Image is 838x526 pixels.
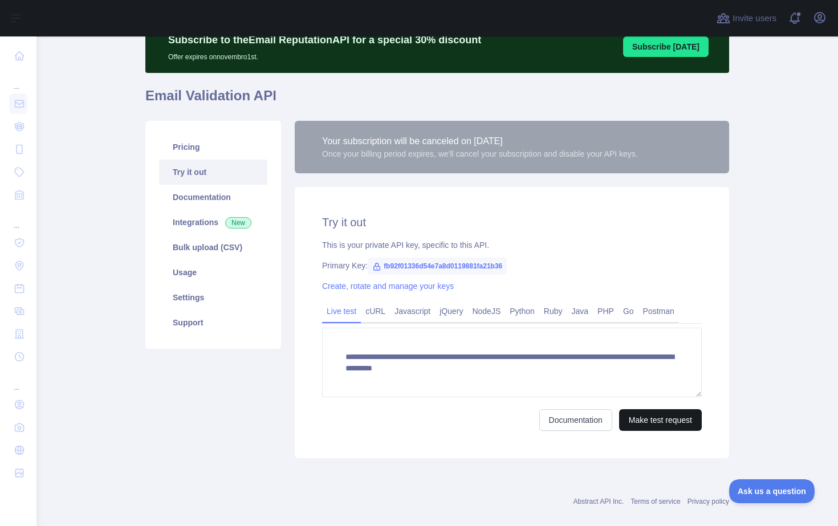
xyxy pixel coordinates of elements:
span: New [225,217,251,229]
button: Subscribe [DATE] [623,36,709,57]
div: Your subscription will be canceled on [DATE] [322,134,638,148]
div: ... [9,68,27,91]
a: Go [619,302,638,320]
button: Make test request [619,409,702,431]
a: Abstract API Inc. [573,498,624,505]
a: Support [159,310,267,335]
a: Integrations New [159,210,267,235]
div: ... [9,207,27,230]
a: Python [505,302,539,320]
a: Live test [322,302,361,320]
h2: Try it out [322,214,702,230]
div: This is your private API key, specific to this API. [322,239,702,251]
h1: Email Validation API [145,87,729,114]
a: jQuery [435,302,467,320]
div: Primary Key: [322,260,702,271]
a: Documentation [539,409,612,431]
a: Terms of service [630,498,680,505]
div: Once your billing period expires, we'll cancel your subscription and disable your API keys. [322,148,638,160]
iframe: Toggle Customer Support [729,479,815,503]
a: Usage [159,260,267,285]
a: Java [567,302,593,320]
div: ... [9,369,27,392]
a: Settings [159,285,267,310]
span: Invite users [733,12,776,25]
a: Ruby [539,302,567,320]
p: Offer expires on novembro 1st. [168,48,481,62]
span: fb92f01336d54e7a8d0119881fa21b36 [368,258,507,275]
a: Privacy policy [688,498,729,505]
button: Invite users [714,9,779,27]
a: Javascript [390,302,435,320]
p: Subscribe to the Email Reputation API for a special 30 % discount [168,32,481,48]
a: Bulk upload (CSV) [159,235,267,260]
a: PHP [593,302,619,320]
a: NodeJS [467,302,505,320]
a: cURL [361,302,390,320]
a: Postman [638,302,679,320]
a: Create, rotate and manage your keys [322,282,454,291]
a: Try it out [159,160,267,185]
a: Pricing [159,134,267,160]
a: Documentation [159,185,267,210]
